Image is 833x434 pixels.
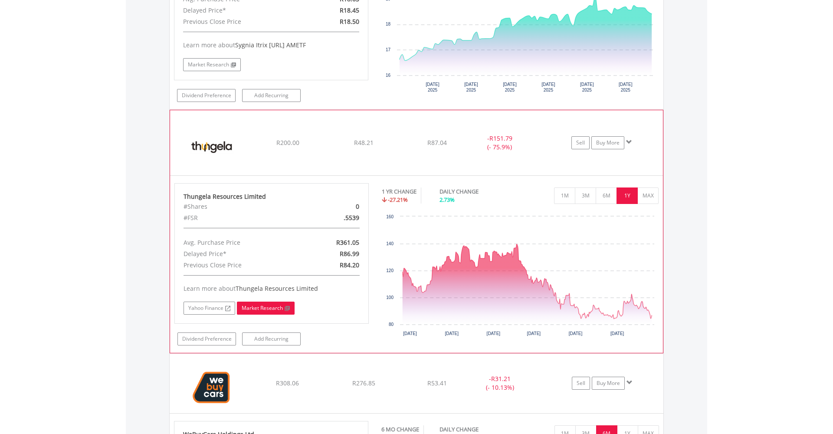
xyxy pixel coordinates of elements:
[467,134,532,151] div: - (- 75.9%)
[571,136,590,149] a: Sell
[427,379,447,387] span: R53.41
[386,214,394,219] text: 160
[354,138,374,147] span: R48.21
[242,332,301,345] a: Add Recurring
[177,16,303,27] div: Previous Close Price
[177,248,303,260] div: Delayed Price*
[439,425,509,434] div: DAILY CHANGE
[340,17,359,26] span: R18.50
[439,196,455,204] span: 2.73%
[382,187,416,196] div: 1 YR CHANGE
[527,331,541,336] text: [DATE]
[177,201,303,212] div: #Shares
[174,121,249,173] img: EQU.ZA.TGA.png
[465,82,479,92] text: [DATE] 2025
[177,260,303,271] div: Previous Close Price
[177,212,303,224] div: #FSR
[554,187,575,204] button: 1M
[439,187,509,196] div: DAILY CHANGE
[237,302,295,315] a: Market Research
[596,187,617,204] button: 6M
[610,331,624,336] text: [DATE]
[467,375,533,392] div: - (- 10.13%)
[236,284,318,293] span: Thungela Resources Limited
[340,6,359,14] span: R18.45
[403,331,417,336] text: [DATE]
[491,375,511,383] span: R31.21
[177,5,303,16] div: Delayed Price*
[276,379,299,387] span: R308.06
[489,134,512,142] span: R151.79
[388,196,408,204] span: -27.21%
[386,22,391,26] text: 18
[184,284,360,293] div: Learn more about
[388,322,394,327] text: 80
[177,237,303,248] div: Avg. Purchase Price
[486,331,500,336] text: [DATE]
[184,192,360,201] div: Thungela Resources Limited
[386,73,391,78] text: 16
[381,425,419,434] div: 6 MO CHANGE
[303,201,366,212] div: 0
[386,268,394,273] text: 120
[386,295,394,300] text: 100
[276,138,299,147] span: R200.00
[340,261,359,269] span: R84.20
[445,331,459,336] text: [DATE]
[386,241,394,246] text: 140
[386,47,391,52] text: 17
[382,212,659,342] svg: Interactive chart
[242,89,301,102] a: Add Recurring
[575,187,596,204] button: 3M
[382,212,659,342] div: Chart. Highcharts interactive chart.
[568,331,582,336] text: [DATE]
[336,238,359,247] span: R361.05
[184,302,235,315] a: Yahoo Finance
[303,212,366,224] div: .5539
[340,250,359,258] span: R86.99
[572,377,590,390] a: Sell
[503,82,517,92] text: [DATE] 2025
[427,138,447,147] span: R87.04
[541,82,555,92] text: [DATE] 2025
[183,41,359,49] div: Learn more about
[177,89,236,102] a: Dividend Preference
[177,332,236,345] a: Dividend Preference
[580,82,594,92] text: [DATE] 2025
[617,187,638,204] button: 1Y
[174,365,249,411] img: EQU.ZA.WBC.png
[637,187,659,204] button: MAX
[592,377,625,390] a: Buy More
[235,41,306,49] span: Sygnia Itrix [URL] AMETF
[352,379,375,387] span: R276.85
[591,136,624,149] a: Buy More
[426,82,440,92] text: [DATE] 2025
[183,58,241,71] a: Market Research
[619,82,633,92] text: [DATE] 2025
